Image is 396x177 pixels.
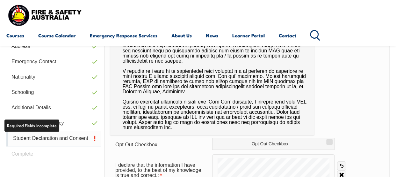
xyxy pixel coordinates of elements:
div: L ipsumdolors amet co A el sed doeiusmo tem incididun utla etdol ma ali en admini veni, qu nostru... [110,7,314,135]
a: Additional Details [6,100,101,115]
span: Opt Out Checkbox: [115,142,159,147]
a: Nationality [6,69,101,85]
a: Emergency Response Services [90,28,157,43]
a: Student Declaration and Consent [6,131,101,146]
a: Schooling [6,85,101,100]
a: Contact [279,28,296,43]
a: Address [6,39,101,54]
a: Undo [337,161,346,170]
a: About Us [171,28,192,43]
a: Emergency Contact [6,54,101,69]
a: Course Calendar [38,28,76,43]
a: Courses [6,28,24,43]
a: News [206,28,218,43]
a: Learner Portal [232,28,265,43]
label: Opt Out Checkbox [212,138,335,150]
a: Privacy Notice & Policy [6,115,101,131]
